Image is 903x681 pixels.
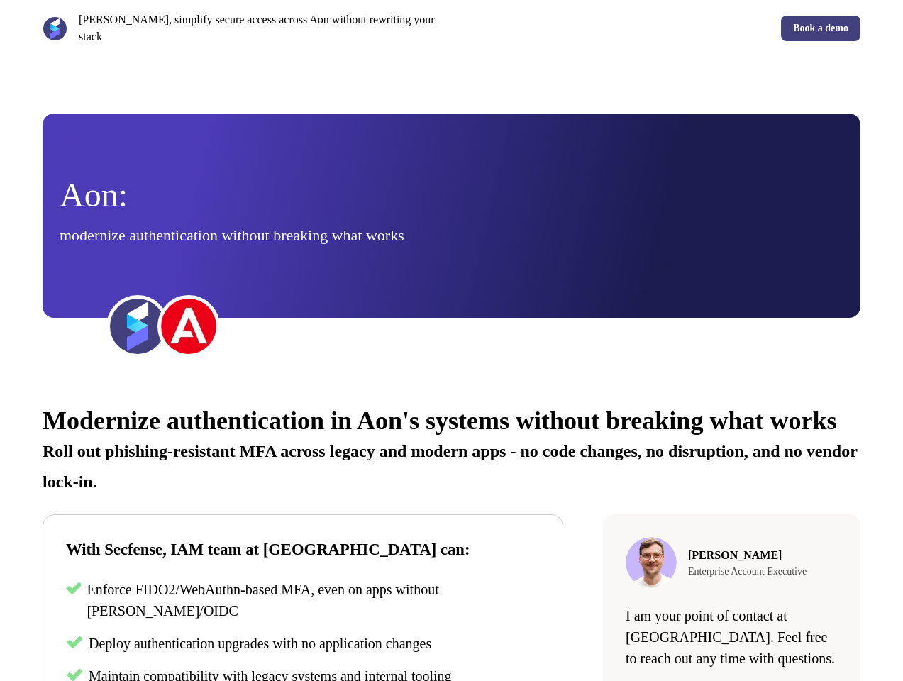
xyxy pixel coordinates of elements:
span: Modernize authentication in Aon's systems without breaking what works [43,406,836,435]
p: Enterprise Account Executive [688,564,807,579]
span: Roll out phishing-resistant MFA across legacy and modern apps - no code changes, no disruption, a... [43,442,857,491]
span: Deploy authentication upgrades with no application changes [89,636,431,651]
a: Book a demo [781,16,860,41]
span: Aon: [60,176,128,214]
span: Enforce FIDO2/WebAuthn-based MFA, even on apps without [PERSON_NAME]/OIDC [87,582,438,619]
p: [PERSON_NAME] [688,547,807,564]
span: With Secfense, IAM team at [GEOGRAPHIC_DATA] can: [66,541,470,558]
p: [PERSON_NAME], simplify secure access across Aon without rewriting your stack [79,11,446,45]
span: I am your point of contact at [GEOGRAPHIC_DATA]. Feel free to reach out any time with questions. [626,608,835,666]
span: modernize authentication without breaking what works [60,226,404,244]
a: Aon:modernize authentication without breaking what works [43,113,860,318]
